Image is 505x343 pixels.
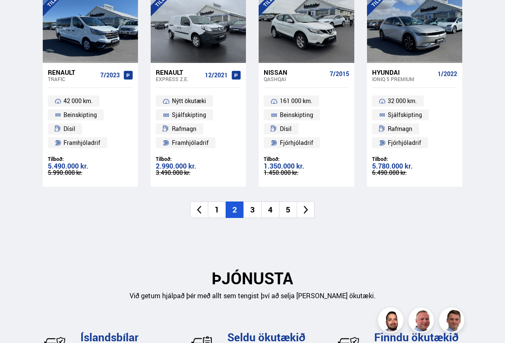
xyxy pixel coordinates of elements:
span: Rafmagn [388,124,412,134]
span: Beinskipting [63,110,97,120]
li: 1 [208,201,226,218]
div: 3.490.000 kr. [156,170,241,176]
span: Beinskipting [280,110,313,120]
li: 5 [279,201,297,218]
span: Sjálfskipting [172,110,206,120]
button: Open LiveChat chat widget [7,3,32,29]
div: Renault [156,68,201,76]
span: Rafmagn [172,124,196,134]
div: 5.990.000 kr. [48,170,133,176]
div: Tilboð: [264,156,349,162]
div: Renault [48,68,97,76]
div: Trafic [48,76,97,82]
span: Fjórhjóladrif [280,138,313,148]
li: 3 [243,201,261,218]
div: 5.490.000 kr. [48,163,133,170]
div: 6.490.000 kr. [372,170,457,176]
div: Tilboð: [156,156,241,162]
span: Dísil [280,124,292,134]
span: Fjórhjóladrif [388,138,421,148]
span: 161 000 km. [280,96,312,106]
div: 1.350.000 kr. [264,163,349,170]
a: Nissan Qashqai 7/2015 161 000 km. Beinskipting Dísil Fjórhjóladrif Tilboð: 1.350.000 kr. 1.450.00... [259,63,354,187]
div: 5.780.000 kr. [372,163,457,170]
span: Dísil [63,124,75,134]
span: 42 000 km. [63,96,93,106]
div: Tilboð: [48,156,133,162]
div: Qashqai [264,76,326,82]
img: FbJEzSuNWCJXmdc-.webp [440,309,466,334]
div: Tilboð: [372,156,457,162]
span: Framhjóladrif [172,138,209,148]
span: 1/2022 [438,71,457,77]
div: Express Z.E. [156,76,201,82]
span: 32 000 km. [388,96,417,106]
span: Sjálfskipting [388,110,422,120]
div: 1.450.000 kr. [264,170,349,176]
div: Hyundai [372,68,434,76]
div: 2.990.000 kr. [156,163,241,170]
div: Nissan [264,68,326,76]
span: Nýtt ökutæki [172,96,206,106]
a: Hyundai IONIQ 5 PREMIUM 1/2022 32 000 km. Sjálfskipting Rafmagn Fjórhjóladrif Tilboð: 5.780.000 k... [367,63,462,187]
img: siFngHWaQ9KaOqBr.png [410,309,435,334]
span: 12/2021 [205,72,228,79]
span: 7/2023 [100,72,120,79]
li: 2 [226,201,243,218]
li: 4 [261,201,279,218]
h2: ÞJÓNUSTA [43,269,462,288]
div: IONIQ 5 PREMIUM [372,76,434,82]
span: Framhjóladrif [63,138,100,148]
p: Við getum hjálpað þér með allt sem tengist því að selja [PERSON_NAME] ökutæki. [43,291,462,301]
a: Renault Express Z.E. 12/2021 Nýtt ökutæki Sjálfskipting Rafmagn Framhjóladrif Tilboð: 2.990.000 k... [151,63,246,187]
a: Renault Trafic 7/2023 42 000 km. Beinskipting Dísil Framhjóladrif Tilboð: 5.490.000 kr. 5.990.000... [43,63,138,187]
span: 7/2015 [330,71,349,77]
img: nhp88E3Fdnt1Opn2.png [379,309,405,334]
